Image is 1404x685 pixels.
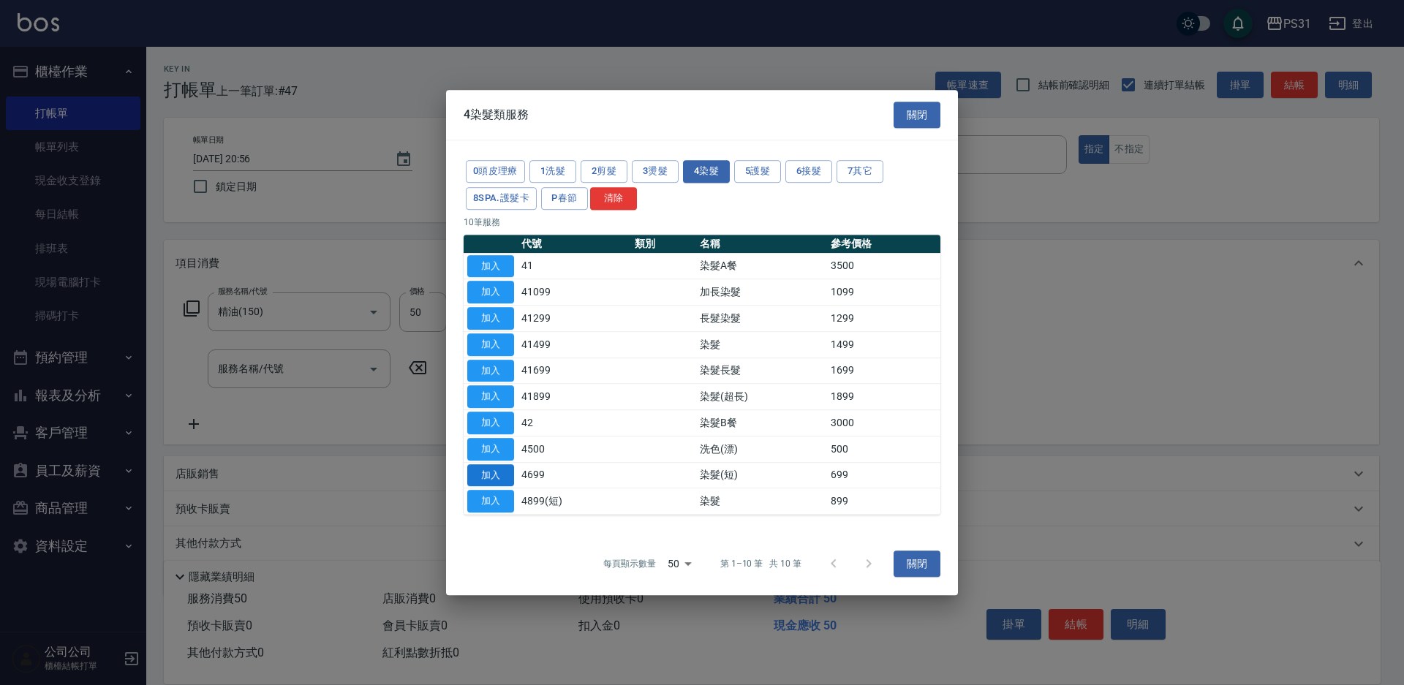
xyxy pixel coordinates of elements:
[467,412,514,434] button: 加入
[467,360,514,382] button: 加入
[827,436,940,462] td: 500
[696,253,827,279] td: 染髮A餐
[827,462,940,488] td: 699
[467,333,514,356] button: 加入
[662,544,697,583] div: 50
[581,160,627,183] button: 2剪髮
[518,331,631,357] td: 41499
[827,357,940,384] td: 1699
[467,490,514,512] button: 加入
[464,107,529,122] span: 4染髮類服務
[837,160,883,183] button: 7其它
[467,255,514,278] button: 加入
[518,462,631,488] td: 4699
[529,160,576,183] button: 1洗髮
[518,436,631,462] td: 4500
[590,187,637,210] button: 清除
[696,410,827,436] td: 染髮B餐
[827,235,940,254] th: 參考價格
[827,306,940,332] td: 1299
[734,160,781,183] button: 5護髮
[518,384,631,410] td: 41899
[696,279,827,306] td: 加長染髮
[827,488,940,515] td: 899
[467,438,514,461] button: 加入
[518,253,631,279] td: 41
[696,235,827,254] th: 名稱
[827,384,940,410] td: 1899
[467,464,514,487] button: 加入
[603,557,656,570] p: 每頁顯示數量
[518,279,631,306] td: 41099
[464,216,940,229] p: 10 筆服務
[467,307,514,330] button: 加入
[720,557,801,570] p: 第 1–10 筆 共 10 筆
[827,253,940,279] td: 3500
[632,160,679,183] button: 3燙髮
[827,331,940,357] td: 1499
[541,187,588,210] button: P春節
[696,357,827,384] td: 染髮長髮
[467,385,514,408] button: 加入
[696,384,827,410] td: 染髮(超長)
[466,160,525,183] button: 0頭皮理療
[466,187,537,210] button: 8SPA.護髮卡
[696,462,827,488] td: 染髮(短)
[518,488,631,515] td: 4899(短)
[696,488,827,515] td: 染髮
[518,410,631,436] td: 42
[683,160,730,183] button: 4染髮
[894,550,940,578] button: 關閉
[827,410,940,436] td: 3000
[518,235,631,254] th: 代號
[467,281,514,303] button: 加入
[827,279,940,306] td: 1099
[518,306,631,332] td: 41299
[696,306,827,332] td: 長髮染髮
[631,235,696,254] th: 類別
[696,436,827,462] td: 洗色(漂)
[696,331,827,357] td: 染髮
[894,102,940,129] button: 關閉
[518,357,631,384] td: 41699
[785,160,832,183] button: 6接髮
